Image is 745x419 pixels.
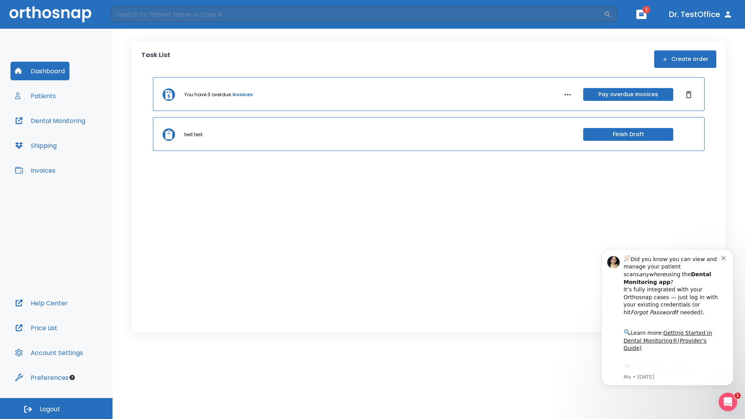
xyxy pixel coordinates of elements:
[643,6,650,14] span: 1
[184,91,231,98] p: You have 3 overdue
[34,122,132,161] div: Download the app: | ​ Let us know if you need help getting started!
[132,12,138,18] button: Dismiss notification
[719,393,737,411] iframe: Intercom live chat
[111,7,604,22] input: Search by Patient Name or Case #
[10,111,90,130] button: Dental Monitoring
[10,368,73,387] button: Preferences
[10,87,61,105] button: Patients
[141,50,170,68] p: Task List
[10,62,69,80] button: Dashboard
[666,7,736,21] button: Dr. TestOffice
[10,343,88,362] button: Account Settings
[590,242,745,390] iframe: Intercom notifications message
[10,319,62,337] button: Price List
[583,128,673,141] button: Finish Draft
[69,374,76,381] div: Tooltip anchor
[683,88,695,101] button: Dismiss
[34,124,103,138] a: App Store
[654,50,716,68] button: Create order
[184,131,203,138] p: test test
[583,88,673,101] button: Pay overdue invoices
[10,136,61,155] button: Shipping
[10,161,60,180] button: Invoices
[34,132,132,139] p: Message from Ma, sent 4w ago
[9,6,92,22] img: Orthosnap
[40,405,60,414] span: Logout
[10,294,73,312] button: Help Center
[735,393,741,399] span: 1
[232,91,253,98] a: invoices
